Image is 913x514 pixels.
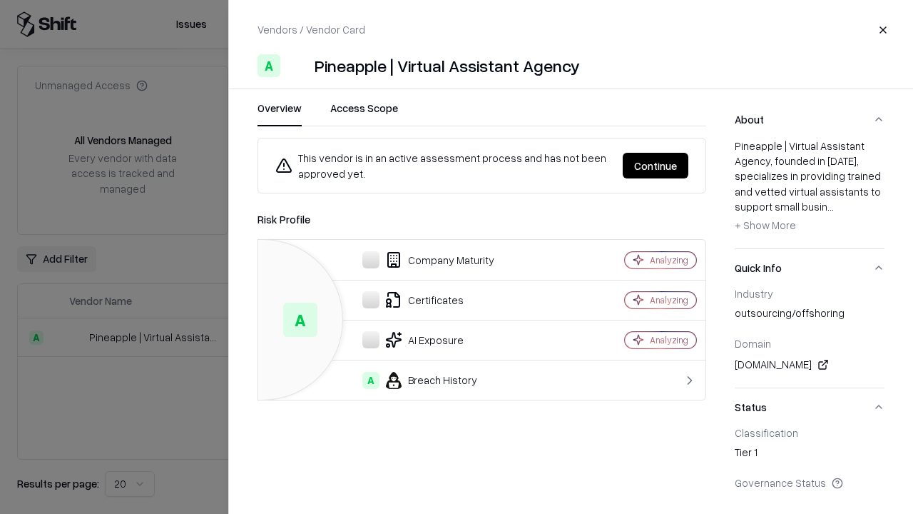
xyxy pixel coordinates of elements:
div: AI Exposure [270,331,575,348]
div: This vendor is in an active assessment process and has not been approved yet. [275,150,611,181]
div: Risk Profile [257,211,706,228]
div: Classification [735,426,884,439]
span: ... [827,200,834,213]
div: A [283,303,317,337]
div: A [362,372,379,389]
span: + Show More [735,218,796,231]
div: Breach History [270,372,575,389]
button: + Show More [735,214,796,237]
button: About [735,101,884,138]
img: Pineapple | Virtual Assistant Agency [286,54,309,77]
button: Continue [623,153,688,178]
div: About [735,138,884,248]
div: Certificates [270,291,575,308]
button: Status [735,388,884,426]
div: Company Maturity [270,251,575,268]
div: Pineapple | Virtual Assistant Agency [315,54,580,77]
div: Analyzing [650,294,688,306]
div: Analyzing [650,254,688,266]
div: Governance Status [735,476,884,489]
div: [DOMAIN_NAME] [735,356,884,373]
div: Domain [735,337,884,350]
div: Tier 1 [735,445,884,465]
div: Analyzing [650,334,688,346]
button: Access Scope [330,101,398,126]
button: Quick Info [735,249,884,287]
button: Overview [257,101,302,126]
div: A [257,54,280,77]
div: Quick Info [735,287,884,388]
p: Vendors / Vendor Card [257,22,365,37]
div: Industry [735,287,884,300]
div: outsourcing/offshoring [735,306,884,326]
div: Pineapple | Virtual Assistant Agency, founded in [DATE], specializes in providing trained and vet... [735,138,884,237]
